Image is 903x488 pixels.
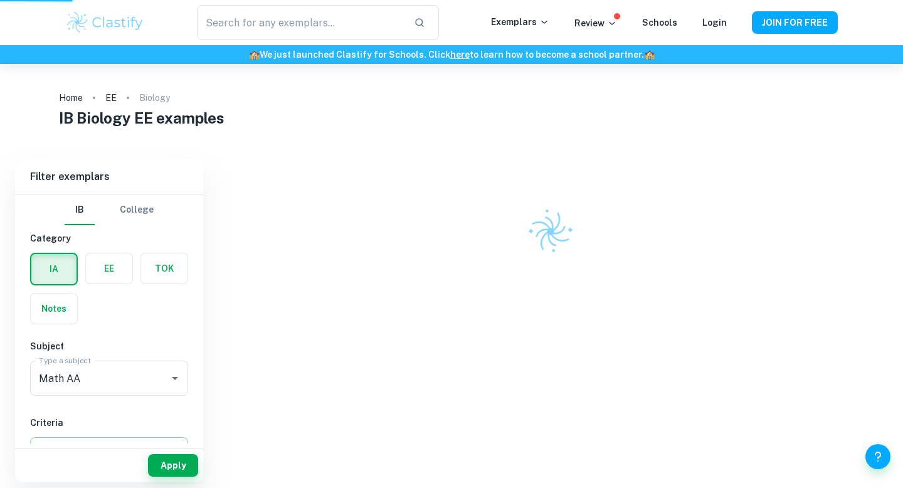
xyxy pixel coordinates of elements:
[197,5,404,40] input: Search for any exemplars...
[31,254,77,284] button: IA
[642,18,677,28] a: Schools
[450,50,470,60] a: here
[30,231,188,245] h6: Category
[491,15,549,29] p: Exemplars
[139,91,170,105] p: Biology
[644,50,655,60] span: 🏫
[31,294,77,324] button: Notes
[59,89,83,107] a: Home
[15,159,203,194] h6: Filter exemplars
[141,253,187,284] button: TOK
[148,454,198,477] button: Apply
[249,50,260,60] span: 🏫
[166,369,184,387] button: Open
[65,10,145,35] img: Clastify logo
[120,195,154,225] button: College
[65,195,95,225] button: IB
[30,437,188,460] button: Select
[65,195,154,225] div: Filter type choice
[702,18,727,28] a: Login
[3,48,900,61] h6: We just launched Clastify for Schools. Click to learn how to become a school partner.
[30,416,188,430] h6: Criteria
[752,11,838,34] button: JOIN FOR FREE
[30,339,188,353] h6: Subject
[865,444,890,469] button: Help and Feedback
[39,355,91,366] label: Type a subject
[105,89,117,107] a: EE
[59,107,845,129] h1: IB Biology EE examples
[574,16,617,30] p: Review
[520,201,581,262] img: Clastify logo
[86,253,132,284] button: EE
